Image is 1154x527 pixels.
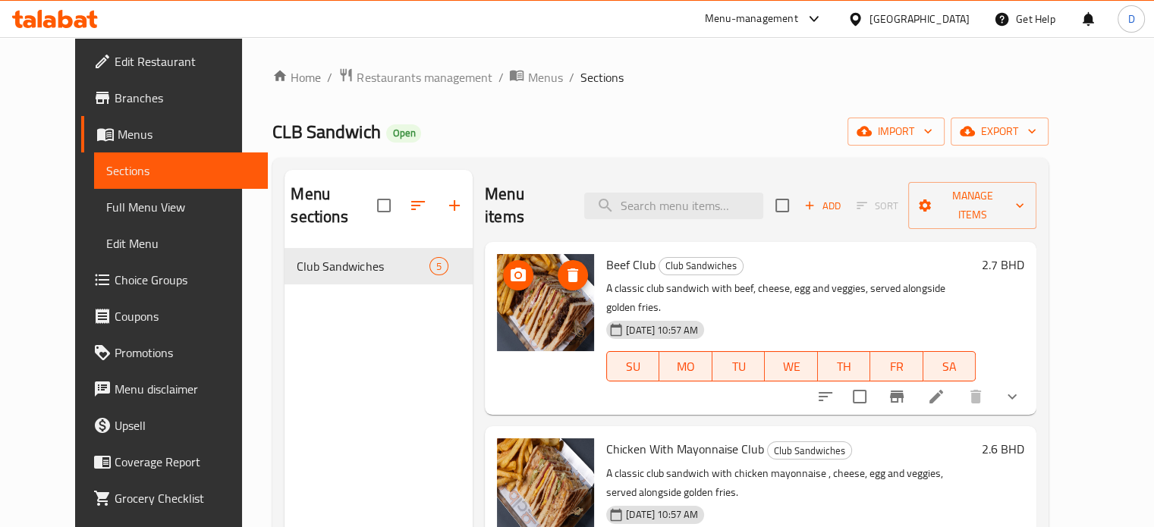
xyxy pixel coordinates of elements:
span: D [1127,11,1134,27]
span: Menu disclaimer [115,380,256,398]
button: FR [870,351,923,381]
img: Beef Club [497,254,594,351]
a: Home [272,68,321,86]
span: Coupons [115,307,256,325]
a: Coupons [81,298,268,334]
button: SU [606,351,659,381]
span: Open [386,127,421,140]
span: Edit Restaurant [115,52,256,71]
button: export [951,118,1049,146]
span: Full Menu View [106,198,256,216]
a: Edit Restaurant [81,43,268,80]
span: Chicken With Mayonnaise Club [606,438,764,460]
div: [GEOGRAPHIC_DATA] [869,11,970,27]
span: FR [876,356,917,378]
h6: 2.7 BHD [982,254,1024,275]
div: Open [386,124,421,143]
span: Sections [580,68,623,86]
span: TH [824,356,864,378]
button: WE [765,351,817,381]
a: Full Menu View [94,189,268,225]
a: Sections [94,152,268,189]
button: upload picture [503,260,533,290]
span: [DATE] 10:57 AM [620,507,704,522]
span: Grocery Checklist [115,489,256,507]
button: TU [712,351,765,381]
nav: Menu sections [285,242,473,290]
span: Select to update [844,381,876,413]
span: Menus [118,125,256,143]
input: search [584,193,763,219]
span: Club Sandwiches [297,257,429,275]
a: Menu disclaimer [81,371,268,407]
a: Menus [509,67,562,87]
a: Grocery Checklist [81,480,268,516]
span: Club Sandwiches [768,442,851,460]
span: Manage items [920,187,1024,224]
span: import [860,122,932,141]
a: Upsell [81,407,268,444]
p: A classic club sandwich with chicken mayonnaise , cheese, egg and veggies, served alongside golde... [606,464,976,502]
span: Choice Groups [115,271,256,289]
button: MO [659,351,712,381]
span: Promotions [115,343,256,362]
span: Select section [766,190,798,221]
a: Choice Groups [81,262,268,298]
button: Add [798,194,847,218]
a: Coverage Report [81,444,268,480]
span: export [963,122,1036,141]
span: Upsell [115,416,256,434]
p: A classic club sandwich with beef, cheese, egg and veggies, served alongside golden fries. [606,279,976,317]
div: Menu-management [705,10,798,28]
span: [DATE] 10:57 AM [620,323,704,337]
a: Edit Menu [94,225,268,262]
span: SA [929,356,970,378]
span: Club Sandwiches [659,257,743,274]
span: CLB Sandwich [272,114,380,149]
a: Branches [81,80,268,116]
button: TH [818,351,870,381]
span: WE [771,356,811,378]
div: Club Sandwiches [767,441,852,460]
span: Beef Club [606,253,656,276]
a: Restaurants management [338,67,492,87]
button: Manage items [908,182,1036,229]
a: Edit menu item [927,387,945,406]
span: Restaurants management [357,68,492,86]
span: Add [802,197,843,215]
div: Club Sandwiches5 [285,248,473,284]
button: Add section [436,187,473,224]
span: TU [718,356,759,378]
li: / [327,68,332,86]
span: Menus [527,68,562,86]
span: Branches [115,89,256,107]
button: sort-choices [807,378,844,415]
h2: Menu items [485,183,566,228]
div: items [429,257,448,275]
button: import [847,118,945,146]
a: Menus [81,116,268,152]
li: / [568,68,574,86]
svg: Show Choices [1003,387,1021,406]
button: delete [957,378,994,415]
span: Select section first [847,194,908,218]
span: SU [613,356,653,378]
li: / [498,68,503,86]
button: SA [923,351,976,381]
button: Branch-specific-item [879,378,915,415]
span: Sections [106,162,256,180]
h2: Menu sections [291,183,377,228]
span: Edit Menu [106,234,256,253]
button: delete image [558,260,588,290]
span: 5 [430,259,448,274]
span: Add item [798,194,847,218]
button: show more [994,378,1030,415]
a: Promotions [81,334,268,371]
nav: breadcrumb [272,67,1049,87]
h6: 2.6 BHD [982,438,1024,460]
span: MO [665,356,706,378]
span: Coverage Report [115,453,256,471]
span: Sort sections [400,187,436,224]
